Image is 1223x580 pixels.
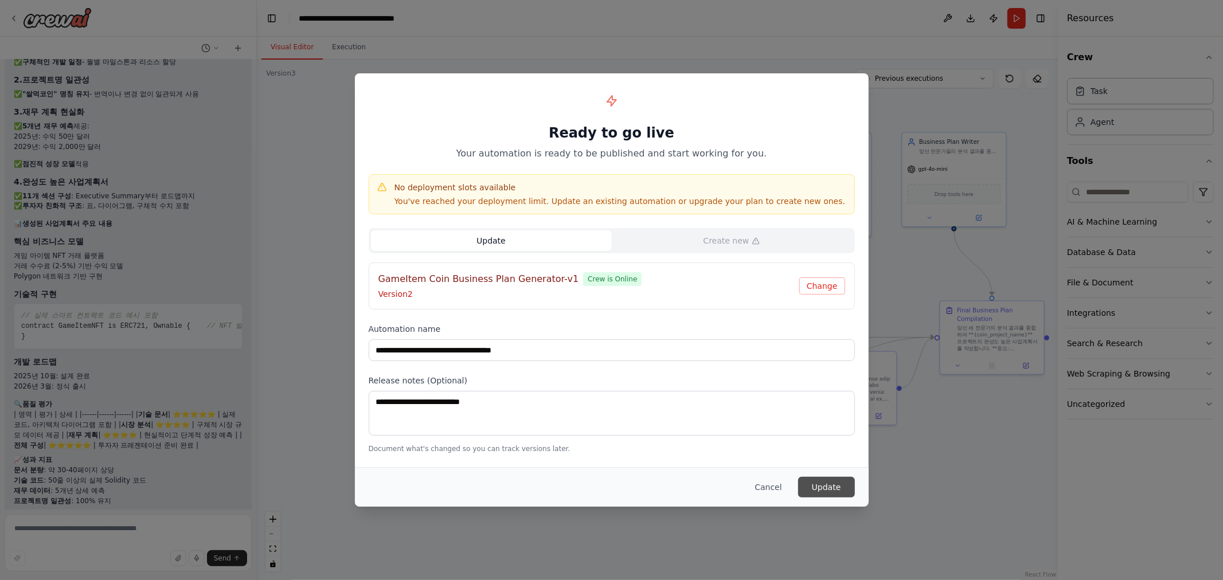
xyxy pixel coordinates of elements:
[369,124,855,142] h1: Ready to go live
[378,272,579,286] h4: GameItem Coin Business Plan Generator-v1
[369,323,855,335] label: Automation name
[394,182,846,193] h4: No deployment slots available
[369,375,855,386] label: Release notes (Optional)
[394,195,846,207] p: You've reached your deployment limit. Update an existing automation or upgrade your plan to creat...
[612,230,853,251] button: Create new
[583,272,642,286] span: Crew is Online
[799,277,845,295] button: Change
[371,230,612,251] button: Update
[369,444,855,453] p: Document what's changed so you can track versions later.
[745,477,791,497] button: Cancel
[798,477,855,497] button: Update
[378,288,799,300] p: Version 2
[369,147,855,160] p: Your automation is ready to be published and start working for you.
